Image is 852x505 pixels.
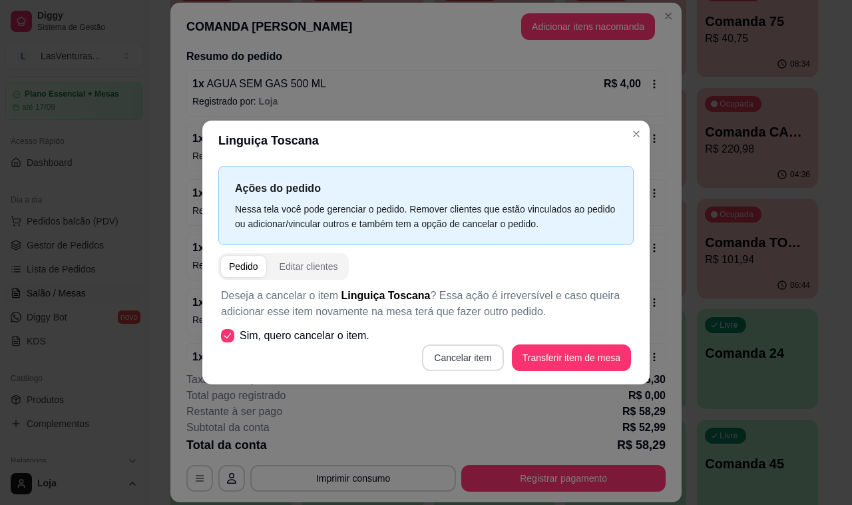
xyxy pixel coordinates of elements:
div: Pedido [229,260,258,273]
div: Editar clientes [280,260,338,273]
p: Ações do pedido [235,180,617,197]
header: Linguiça Toscana [202,121,650,161]
span: Sim, quero cancelar o item. [240,328,369,344]
button: Close [626,123,647,145]
span: Linguiça Toscana [341,290,431,301]
button: Transferir item de mesa [512,344,631,371]
p: Deseja a cancelar o item ? Essa ação é irreversível e caso queira adicionar esse item novamente n... [221,288,631,320]
div: Nessa tela você pode gerenciar o pedido. Remover clientes que estão vinculados ao pedido ou adici... [235,202,617,231]
button: Cancelar item [422,344,503,371]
